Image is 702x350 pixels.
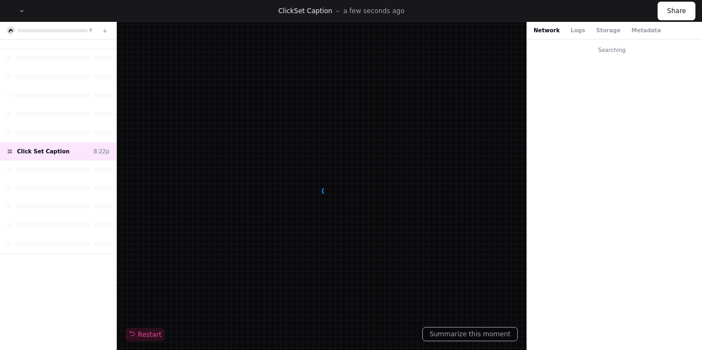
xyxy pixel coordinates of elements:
span: Click [278,7,294,15]
button: Metadata [631,26,661,35]
p: a few seconds ago [343,7,405,15]
span: Click Set Caption [17,147,70,156]
button: Summarize this moment [422,327,518,341]
img: 3.svg [8,27,15,35]
button: Storage [596,26,620,35]
div: Searching [527,46,702,54]
span: Set Caption [294,7,332,15]
button: Restart [126,328,165,341]
button: Network [534,26,560,35]
button: Share [658,2,695,20]
button: Logs [571,26,585,35]
div: 8:22p [94,147,110,156]
span: Restart [129,330,161,339]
